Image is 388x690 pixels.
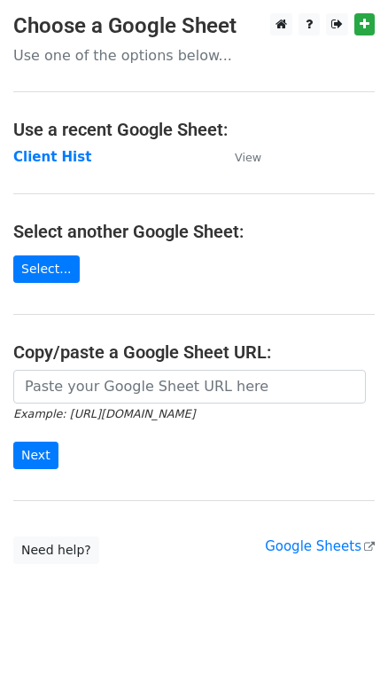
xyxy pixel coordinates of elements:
[13,255,80,283] a: Select...
[13,341,375,363] h4: Copy/paste a Google Sheet URL:
[265,538,375,554] a: Google Sheets
[13,13,375,39] h3: Choose a Google Sheet
[13,370,366,404] input: Paste your Google Sheet URL here
[13,46,375,65] p: Use one of the options below...
[13,537,99,564] a: Need help?
[13,119,375,140] h4: Use a recent Google Sheet:
[13,407,195,420] small: Example: [URL][DOMAIN_NAME]
[217,149,261,165] a: View
[13,442,58,469] input: Next
[235,151,261,164] small: View
[13,149,91,165] a: Client Hist
[13,221,375,242] h4: Select another Google Sheet:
